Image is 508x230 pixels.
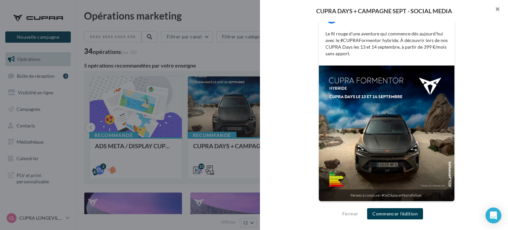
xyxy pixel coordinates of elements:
div: CUPRA DAYS + CAMPAGNE SEPT - SOCIAL MEDIA [271,8,497,14]
button: Fermer [340,210,361,218]
div: La prévisualisation est non-contractuelle [318,202,455,210]
button: Commencer l'édition [367,208,423,219]
p: Le fil rouge d’une aventure qui commence dès aujourd’hui avec le #CUPRAFormentor hybride. À décou... [325,30,448,57]
div: Open Intercom Messenger [486,207,501,223]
